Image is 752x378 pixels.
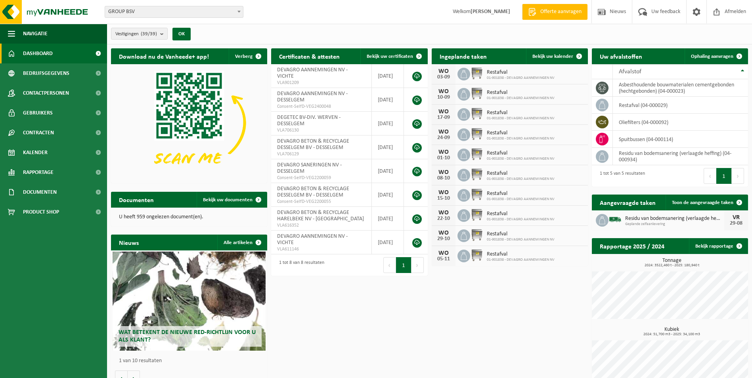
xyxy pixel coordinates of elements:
[436,135,452,141] div: 24-09
[487,251,555,258] span: Restafval
[277,151,365,157] span: VLA706129
[716,168,732,184] button: 1
[436,216,452,221] div: 22-10
[277,67,348,79] span: DEVAGRO AANNEMINGEN NV - VICHTE
[271,48,348,64] h2: Certificaten & attesten
[470,87,484,100] img: WB-1100-GAL-GY-02
[111,192,162,207] h2: Documenten
[619,69,641,75] span: Afvalstof
[197,192,266,208] a: Bekijk uw documenten
[172,28,191,40] button: OK
[277,233,348,246] span: DEVAGRO AANNEMINGEN NV - VICHTE
[277,103,365,110] span: Consent-SelfD-VEG2400048
[487,116,555,121] span: 01-901838 - DEVAGRO AANNEMINGEN NV
[23,44,53,63] span: Dashboard
[119,358,263,364] p: 1 van 10 resultaten
[436,88,452,95] div: WO
[436,68,452,74] div: WO
[372,112,404,136] td: [DATE]
[436,189,452,196] div: WO
[470,67,484,80] img: WB-1100-GAL-GY-02
[436,230,452,236] div: WO
[372,231,404,254] td: [DATE]
[119,214,259,220] p: U heeft 959 ongelezen document(en).
[372,183,404,207] td: [DATE]
[436,155,452,161] div: 01-10
[277,80,365,86] span: VLA901209
[613,79,748,97] td: asbesthoudende bouwmaterialen cementgebonden (hechtgebonden) (04-000023)
[436,149,452,155] div: WO
[141,31,157,36] count: (39/39)
[685,48,747,64] a: Ophaling aanvragen
[23,63,69,83] span: Bedrijfsgegevens
[277,91,348,103] span: DEVAGRO AANNEMINGEN NV - DESSELGEM
[526,48,587,64] a: Bekijk uw kalender
[487,211,555,217] span: Restafval
[487,130,555,136] span: Restafval
[470,147,484,161] img: WB-1100-GAL-GY-02
[487,96,555,101] span: 01-901838 - DEVAGRO AANNEMINGEN NV
[596,258,748,267] h3: Tonnage
[203,197,253,202] span: Bekijk uw documenten
[470,228,484,242] img: WB-1100-GAL-GY-02
[613,148,748,165] td: residu van bodemsanering (verlaagde heffing) (04-000934)
[111,28,168,40] button: Vestigingen(39/39)
[432,48,495,64] h2: Ingeplande taken
[596,332,748,336] span: 2024: 51,700 m3 - 2025: 34,100 m3
[487,258,555,262] span: 01-901838 - DEVAGRO AANNEMINGEN NV
[105,6,243,18] span: GROUP BSV
[689,238,747,254] a: Bekijk rapportage
[217,235,266,250] a: Alle artikelen
[277,222,365,229] span: VLA616352
[592,48,650,64] h2: Uw afvalstoffen
[277,138,349,151] span: DEVAGRO BETON & RECYCLAGE DESSELGEM BV - DESSELGEM
[596,327,748,336] h3: Kubiek
[383,257,396,273] button: Previous
[372,207,404,231] td: [DATE]
[111,235,147,250] h2: Nieuws
[367,54,413,59] span: Bekijk uw certificaten
[487,110,555,116] span: Restafval
[277,246,365,252] span: VLA611146
[732,168,744,184] button: Next
[229,48,266,64] button: Verberg
[471,9,510,15] strong: [PERSON_NAME]
[470,107,484,120] img: WB-1100-GAL-GY-02
[277,162,342,174] span: DEVAGRO SANERINGEN NV - DESSELGEM
[613,114,748,131] td: oliefilters (04-000092)
[23,103,53,123] span: Gebruikers
[487,90,555,96] span: Restafval
[111,48,217,64] h2: Download nu de Vanheede+ app!
[23,202,59,222] span: Product Shop
[113,252,266,351] a: Wat betekent de nieuwe RED-richtlijn voor u als klant?
[23,123,54,143] span: Contracten
[119,329,256,343] span: Wat betekent de nieuwe RED-richtlijn voor u als klant?
[436,196,452,201] div: 15-10
[470,248,484,262] img: WB-1100-GAL-GY-02
[436,250,452,256] div: WO
[111,64,267,181] img: Download de VHEPlus App
[277,199,365,205] span: Consent-SelfD-VEG2200055
[592,195,664,210] h2: Aangevraagde taken
[277,175,365,181] span: Consent-SelfD-VEG2200059
[487,69,555,76] span: Restafval
[470,208,484,221] img: WB-1100-GAL-GY-02
[277,186,349,198] span: DEVAGRO BETON & RECYCLAGE DESSELGEM BV - DESSELGEM
[487,231,555,237] span: Restafval
[436,176,452,181] div: 08-10
[613,131,748,148] td: spuitbussen (04-000114)
[487,157,555,161] span: 01-901838 - DEVAGRO AANNEMINGEN NV
[487,150,555,157] span: Restafval
[666,195,747,210] a: Toon de aangevraagde taken
[487,191,555,197] span: Restafval
[23,143,48,162] span: Kalender
[592,238,672,254] h2: Rapportage 2025 / 2024
[487,177,555,181] span: 01-901838 - DEVAGRO AANNEMINGEN NV
[704,168,716,184] button: Previous
[728,221,744,226] div: 29-08
[436,129,452,135] div: WO
[470,188,484,201] img: WB-1100-GAL-GY-02
[275,256,324,274] div: 1 tot 8 van 8 resultaten
[396,257,411,273] button: 1
[105,6,243,17] span: GROUP BSV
